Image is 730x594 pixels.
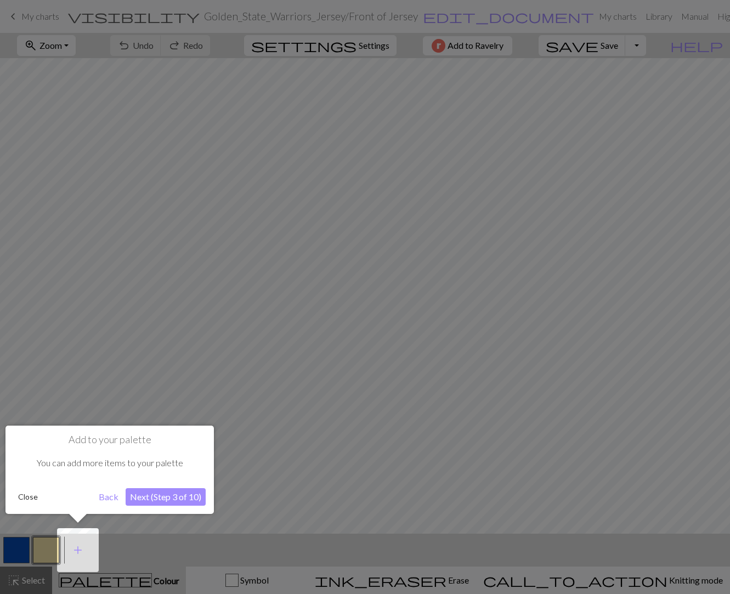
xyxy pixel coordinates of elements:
[5,426,214,514] div: Add to your palette
[126,488,206,506] button: Next (Step 3 of 10)
[14,489,42,505] button: Close
[14,434,206,446] h1: Add to your palette
[94,488,123,506] button: Back
[14,446,206,480] div: You can add more items to your palette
